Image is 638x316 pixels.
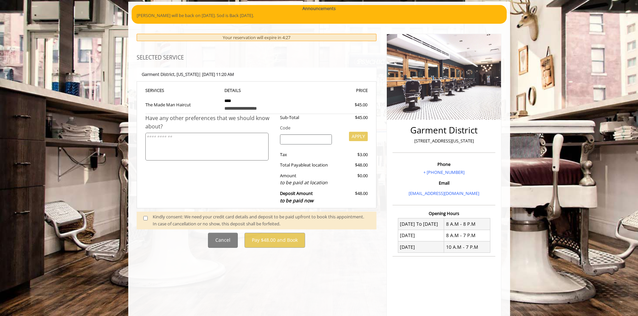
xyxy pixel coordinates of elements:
h3: Opening Hours [393,211,495,216]
div: Total Payable [275,162,337,169]
div: $0.00 [337,172,368,187]
a: [EMAIL_ADDRESS][DOMAIN_NAME] [409,190,479,196]
div: $48.00 [337,162,368,169]
p: [PERSON_NAME] will be back on [DATE]. Sod is Back [DATE]. [137,12,502,19]
th: SERVICE [145,87,220,94]
span: S [162,87,164,93]
span: to be paid now [280,197,313,204]
div: Code [275,124,368,131]
button: Pay $48.00 and Book [244,233,305,248]
th: DETAILS [219,87,294,94]
div: Your reservation will expire in 4:27 [137,34,377,41]
th: PRICE [294,87,368,94]
span: , [US_STATE] [174,71,199,77]
h3: SELECTED SERVICE [137,55,377,61]
span: at location [307,162,328,168]
h3: Phone [394,162,494,167]
td: 8 A.M - 8 P.M [444,218,490,230]
td: [DATE] [398,230,444,241]
h3: Email [394,181,494,185]
td: [DATE] [398,241,444,253]
div: to be paid at location [280,179,332,186]
div: Sub-Total [275,114,337,121]
td: The Made Man Haircut [145,94,220,114]
button: APPLY [349,132,368,141]
b: Announcements [302,5,336,12]
div: Kindly consent: We need your credit card details and deposit to be paid upfront to book this appo... [153,213,370,227]
p: [STREET_ADDRESS][US_STATE] [394,137,494,144]
div: $45.00 [331,101,367,108]
div: Tax [275,151,337,158]
b: Deposit Amount [280,190,313,204]
div: $45.00 [337,114,368,121]
div: $3.00 [337,151,368,158]
td: 10 A.M - 7 P.M [444,241,490,253]
div: Amount [275,172,337,187]
h2: Garment District [394,125,494,135]
a: + [PHONE_NUMBER] [423,169,465,175]
button: Cancel [208,233,238,248]
div: Have any other preferences that we should know about? [145,114,275,131]
td: 8 A.M - 7 P.M [444,230,490,241]
div: $48.00 [337,190,368,204]
b: Garment District | [DATE] 11:20 AM [142,71,234,77]
td: [DATE] To [DATE] [398,218,444,230]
